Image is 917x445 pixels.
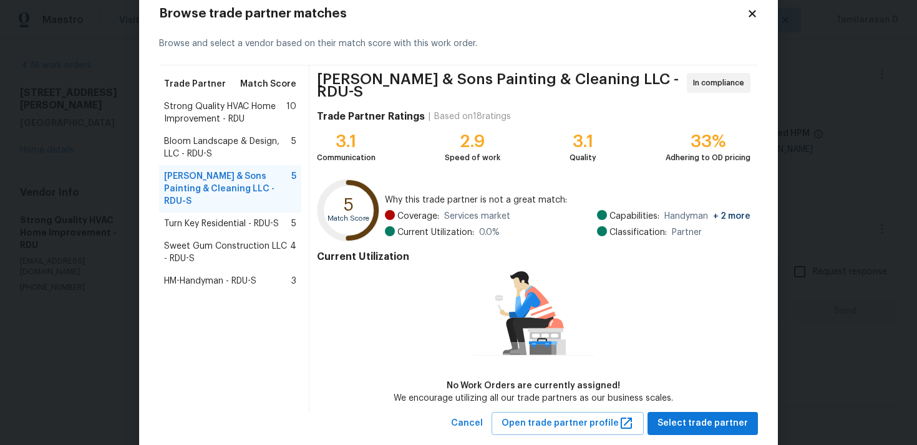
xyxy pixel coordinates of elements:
span: Why this trade partner is not a great match: [385,194,750,206]
span: Turn Key Residential - RDU-S [164,218,279,230]
span: HM-Handyman - RDU-S [164,275,256,287]
span: Sweet Gum Construction LLC - RDU-S [164,240,290,265]
button: Select trade partner [648,412,758,435]
span: Capabilities: [609,210,659,222]
div: Adhering to OD pricing [666,151,750,164]
span: 5 [291,170,296,208]
span: Strong Quality HVAC Home Improvement - RDU [164,100,286,125]
span: 5 [291,218,296,230]
div: 3.1 [317,135,376,148]
span: In compliance [693,77,749,89]
span: Select trade partner [657,416,748,431]
div: 3.1 [570,135,596,148]
h4: Current Utilization [317,251,750,263]
span: Match Score [240,78,296,90]
span: Trade Partner [164,78,226,90]
span: Coverage: [397,210,439,222]
div: Speed of work [445,151,500,164]
span: Classification: [609,226,667,239]
div: Based on 18 ratings [434,110,511,123]
text: 5 [344,196,354,214]
div: | [425,110,434,123]
span: 10 [286,100,296,125]
span: 5 [291,135,296,160]
span: Cancel [451,416,483,431]
span: + 2 more [713,212,750,221]
div: Quality [570,151,596,164]
span: [PERSON_NAME] & Sons Painting & Cleaning LLC - RDU-S [317,73,683,98]
span: 4 [290,240,296,265]
div: 33% [666,135,750,148]
span: Handyman [664,210,750,222]
span: Bloom Landscape & Design, LLC - RDU-S [164,135,291,160]
button: Open trade partner profile [492,412,644,435]
span: Services market [444,210,510,222]
span: 3 [291,275,296,287]
div: Communication [317,151,376,164]
h4: Trade Partner Ratings [317,110,425,123]
h2: Browse trade partner matches [159,7,747,20]
div: We encourage utilizing all our trade partners as our business scales. [394,392,673,404]
span: 0.0 % [479,226,500,239]
div: 2.9 [445,135,500,148]
span: [PERSON_NAME] & Sons Painting & Cleaning LLC - RDU-S [164,170,291,208]
span: Current Utilization: [397,226,474,239]
span: Partner [672,226,702,239]
span: Open trade partner profile [502,416,634,431]
div: No Work Orders are currently assigned! [394,380,673,392]
button: Cancel [446,412,488,435]
div: Browse and select a vendor based on their match score with this work order. [159,22,758,65]
text: Match Score [327,215,369,222]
